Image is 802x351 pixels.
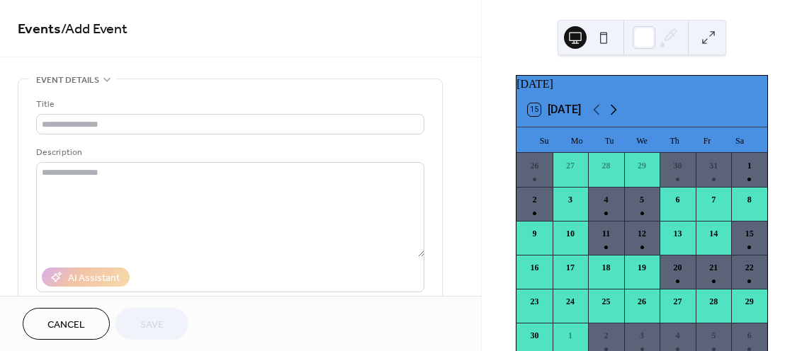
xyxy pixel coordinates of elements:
div: 28 [600,159,613,172]
div: Title [36,97,422,112]
div: 6 [672,193,684,206]
div: 8 [743,193,756,206]
a: Events [18,16,61,43]
div: 29 [743,295,756,308]
div: Fr [691,127,723,153]
div: 16 [528,261,541,274]
div: 9 [528,227,541,240]
div: 5 [707,329,720,342]
div: Th [658,127,691,153]
div: 1 [564,329,577,342]
div: 4 [672,329,684,342]
div: 21 [707,261,720,274]
span: Cancel [47,318,85,333]
div: 6 [743,329,756,342]
div: 22 [743,261,756,274]
div: 10 [564,227,577,240]
div: Mo [560,127,593,153]
div: Tu [593,127,626,153]
div: 7 [707,193,720,206]
div: 31 [707,159,720,172]
div: 12 [636,227,648,240]
div: 26 [528,159,541,172]
div: 30 [672,159,684,172]
button: 15[DATE] [523,100,586,120]
div: Description [36,145,422,160]
div: 26 [636,295,648,308]
div: 23 [528,295,541,308]
span: Event details [36,73,99,88]
div: 1 [743,159,756,172]
div: 25 [600,295,613,308]
span: / Add Event [61,16,128,43]
div: 29 [636,159,648,172]
div: 19 [636,261,648,274]
div: 20 [672,261,684,274]
div: Sa [723,127,756,153]
div: 4 [600,193,613,206]
div: 28 [707,295,720,308]
div: 3 [636,329,648,342]
div: 27 [564,159,577,172]
div: 15 [743,227,756,240]
div: 5 [636,193,648,206]
div: 30 [528,329,541,342]
div: 24 [564,295,577,308]
div: Su [528,127,560,153]
div: 14 [707,227,720,240]
div: 27 [672,295,684,308]
div: 13 [672,227,684,240]
button: Cancel [23,308,110,340]
div: 2 [600,329,613,342]
div: 2 [528,193,541,206]
div: 17 [564,261,577,274]
div: 18 [600,261,613,274]
div: [DATE] [516,76,767,93]
div: We [626,127,658,153]
div: 11 [600,227,613,240]
div: 3 [564,193,577,206]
